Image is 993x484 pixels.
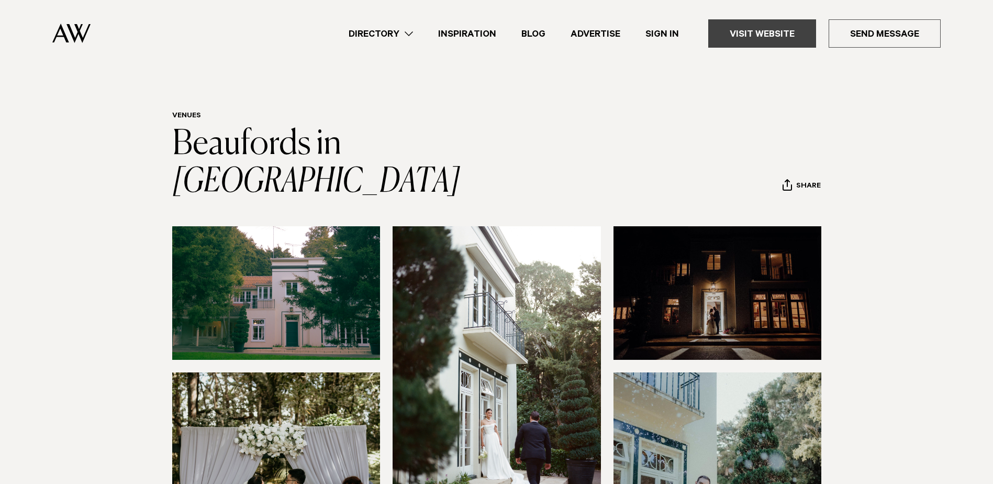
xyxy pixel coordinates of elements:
[796,182,821,192] span: Share
[782,179,821,194] button: Share
[172,128,460,199] a: Beaufords in [GEOGRAPHIC_DATA]
[613,226,822,360] img: Wedding couple at night in front of homestead
[172,226,381,360] img: Historic homestead at Beaufords in Totara Park
[336,27,426,41] a: Directory
[558,27,633,41] a: Advertise
[426,27,509,41] a: Inspiration
[633,27,691,41] a: Sign In
[172,112,201,120] a: Venues
[829,19,941,48] a: Send Message
[52,24,91,43] img: Auckland Weddings Logo
[509,27,558,41] a: Blog
[708,19,816,48] a: Visit Website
